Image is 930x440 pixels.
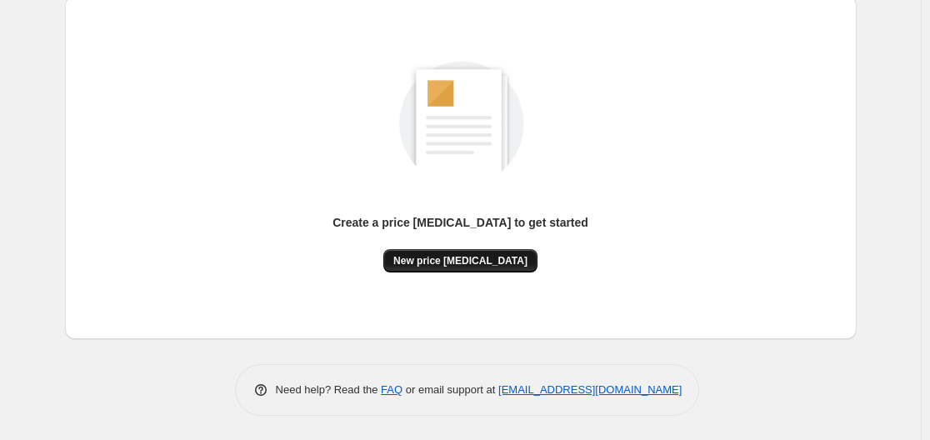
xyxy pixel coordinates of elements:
[498,383,682,396] a: [EMAIL_ADDRESS][DOMAIN_NAME]
[332,214,588,231] p: Create a price [MEDICAL_DATA] to get started
[381,383,402,396] a: FAQ
[402,383,498,396] span: or email support at
[383,249,537,272] button: New price [MEDICAL_DATA]
[393,254,527,267] span: New price [MEDICAL_DATA]
[276,383,382,396] span: Need help? Read the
